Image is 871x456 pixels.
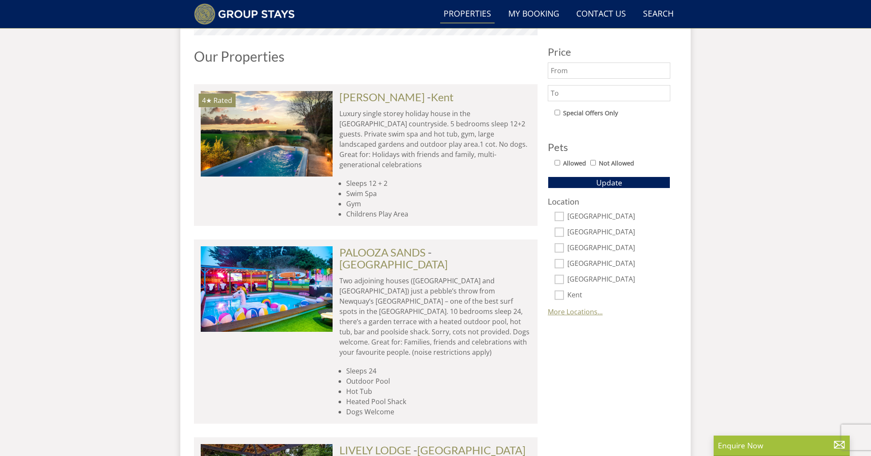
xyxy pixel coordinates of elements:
[346,209,531,219] li: Childrens Play Area
[339,246,448,271] span: -
[201,91,333,176] img: Bellus-kent-large-group-holiday-home-sleeps-13.original.jpg
[548,197,670,206] h3: Location
[440,5,495,24] a: Properties
[548,142,670,153] h3: Pets
[194,49,538,64] h1: Our Properties
[567,212,670,222] label: [GEOGRAPHIC_DATA]
[548,307,603,316] a: More Locations...
[505,5,563,24] a: My Booking
[339,276,531,357] p: Two adjoining houses ([GEOGRAPHIC_DATA] and [GEOGRAPHIC_DATA]) just a pebble’s throw from Newquay...
[346,178,531,188] li: Sleeps 12 + 2
[339,91,425,103] a: [PERSON_NAME]
[339,246,426,259] a: PALOOZA SANDS
[346,396,531,407] li: Heated Pool Shack
[640,5,677,24] a: Search
[202,96,212,105] span: BELLUS has a 4 star rating under the Quality in Tourism Scheme
[567,275,670,285] label: [GEOGRAPHIC_DATA]
[346,376,531,386] li: Outdoor Pool
[346,199,531,209] li: Gym
[339,108,531,170] p: Luxury single storey holiday house in the [GEOGRAPHIC_DATA] countryside. 5 bedrooms sleep 12+2 gu...
[346,407,531,417] li: Dogs Welcome
[346,188,531,199] li: Swim Spa
[567,244,670,253] label: [GEOGRAPHIC_DATA]
[718,440,845,451] p: Enquire Now
[599,159,634,168] label: Not Allowed
[548,46,670,57] h3: Price
[201,246,333,331] img: Palooza-sands-cornwall-group-accommodation-by-the-sea-sleeps-24.original.JPG
[427,91,454,103] span: -
[194,3,295,25] img: Group Stays
[573,5,629,24] a: Contact Us
[567,228,670,237] label: [GEOGRAPHIC_DATA]
[431,91,454,103] a: Kent
[548,63,670,79] input: From
[548,85,670,101] input: To
[213,96,232,105] span: Rated
[563,108,618,118] label: Special Offers Only
[346,366,531,376] li: Sleeps 24
[339,258,448,271] a: [GEOGRAPHIC_DATA]
[201,91,333,176] a: 4★ Rated
[548,177,670,188] button: Update
[567,291,670,300] label: Kent
[346,386,531,396] li: Hot Tub
[563,159,586,168] label: Allowed
[567,259,670,269] label: [GEOGRAPHIC_DATA]
[596,177,622,188] span: Update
